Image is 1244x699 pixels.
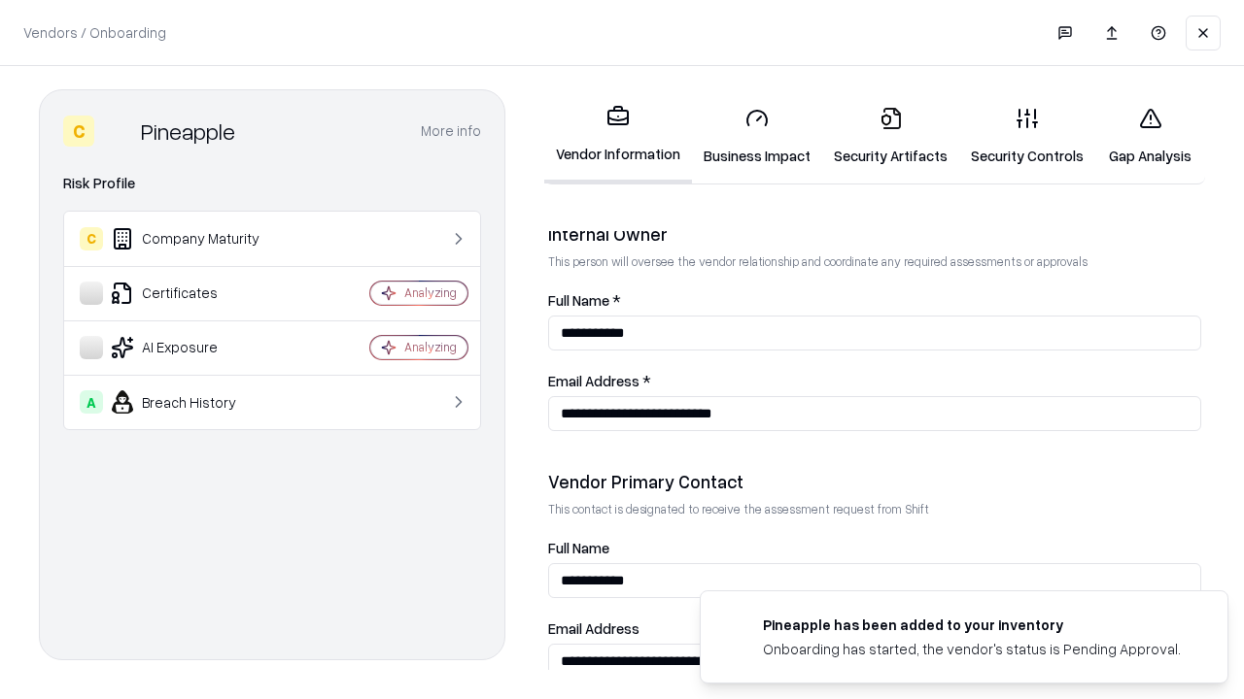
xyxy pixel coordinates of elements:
div: Pineapple [141,116,235,147]
p: Vendors / Onboarding [23,22,166,43]
a: Business Impact [692,91,822,182]
div: Vendor Primary Contact [548,470,1201,493]
div: A [80,390,103,414]
div: Analyzing [404,284,457,301]
p: This person will oversee the vendor relationship and coordinate any required assessments or appro... [548,253,1201,270]
label: Email Address [548,621,1201,636]
label: Email Address * [548,374,1201,388]
a: Security Controls [959,91,1095,182]
div: AI Exposure [80,336,312,359]
img: Pineapple [102,116,133,147]
p: This contact is designated to receive the assessment request from Shift [548,501,1201,517]
div: Risk Profile [63,172,481,195]
div: Analyzing [404,339,457,355]
div: Onboarding has started, the vendor's status is Pending Approval. [763,639,1181,659]
div: Breach History [80,390,312,414]
div: Internal Owner [548,222,1201,246]
div: Certificates [80,282,312,305]
div: Pineapple has been added to your inventory [763,615,1181,635]
button: More info [421,114,481,149]
div: C [63,116,94,147]
label: Full Name * [548,293,1201,308]
div: C [80,227,103,250]
label: Full Name [548,541,1201,555]
img: pineappleenergy.com [724,615,747,638]
a: Gap Analysis [1095,91,1205,182]
div: Company Maturity [80,227,312,250]
a: Vendor Information [544,89,692,183]
a: Security Artifacts [822,91,959,182]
